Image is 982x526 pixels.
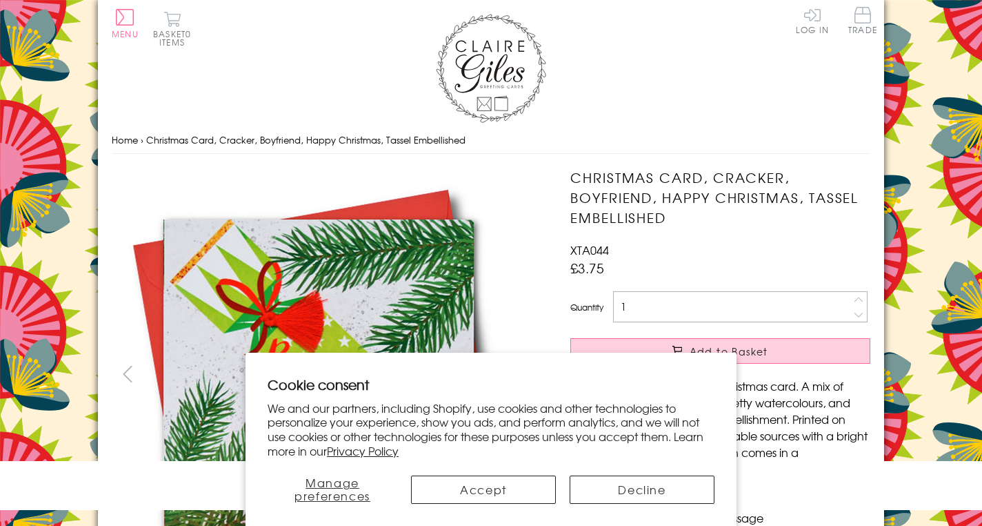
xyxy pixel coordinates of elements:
[153,11,191,46] button: Basket0 items
[112,358,143,389] button: prev
[112,133,138,146] a: Home
[268,401,714,458] p: We and our partners, including Shopify, use cookies and other technologies to personalize your ex...
[436,14,546,123] img: Claire Giles Greetings Cards
[112,9,139,38] button: Menu
[570,338,870,364] button: Add to Basket
[570,476,714,504] button: Decline
[268,476,397,504] button: Manage preferences
[141,133,143,146] span: ›
[146,133,465,146] span: Christmas Card, Cracker, Boyfriend, Happy Christmas, Tassel Embellished
[327,442,399,459] a: Privacy Policy
[294,474,370,504] span: Manage preferences
[570,168,870,227] h1: Christmas Card, Cracker, Boyfriend, Happy Christmas, Tassel Embellished
[570,258,604,277] span: £3.75
[159,28,191,48] span: 0 items
[848,7,877,34] span: Trade
[268,375,714,394] h2: Cookie consent
[112,28,139,40] span: Menu
[570,301,603,313] label: Quantity
[690,344,768,358] span: Add to Basket
[411,476,556,504] button: Accept
[796,7,829,34] a: Log In
[570,242,609,258] span: XTA044
[112,126,870,155] nav: breadcrumbs
[848,7,877,37] a: Trade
